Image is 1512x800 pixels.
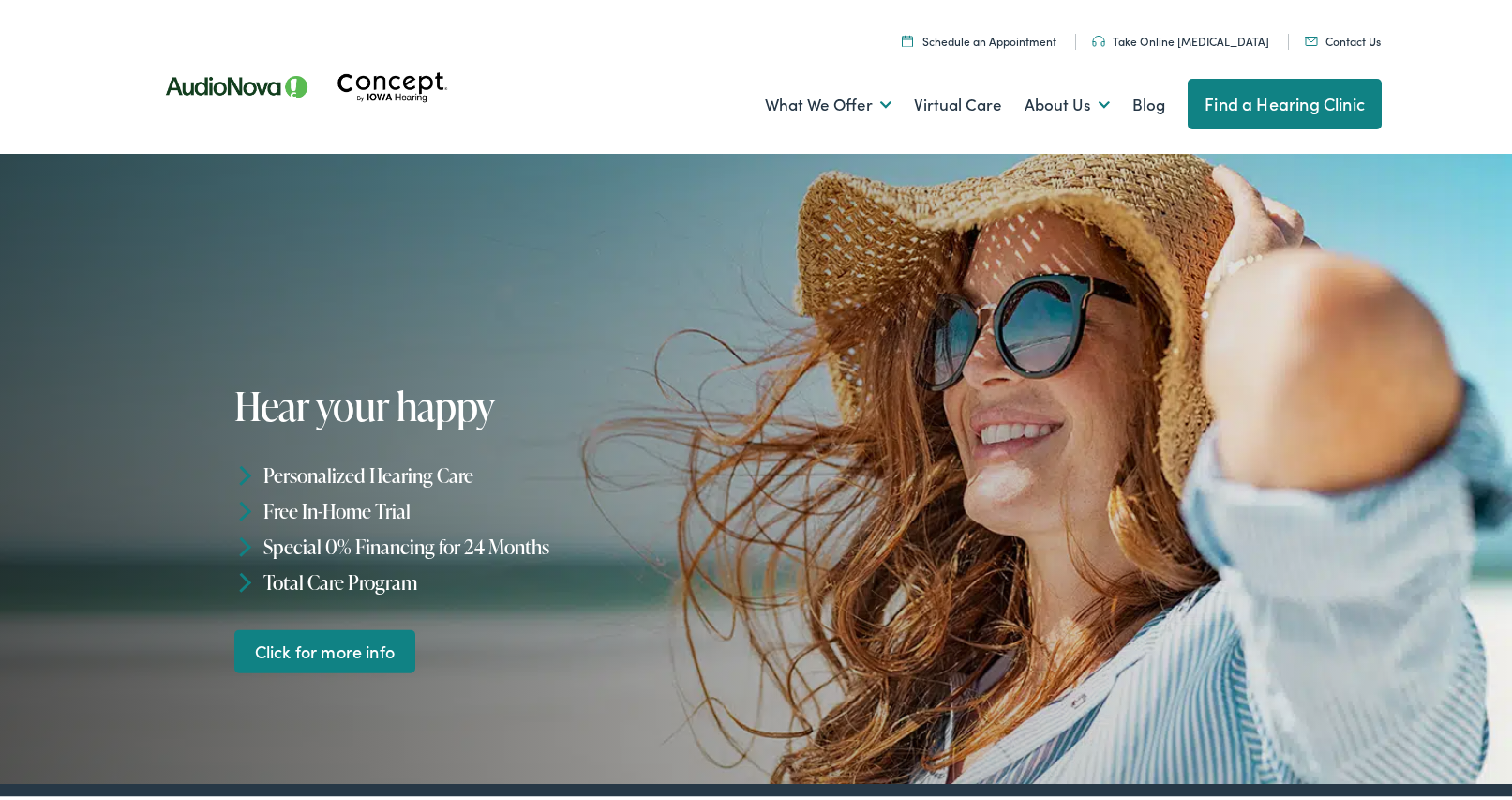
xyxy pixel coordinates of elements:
[914,67,1002,136] a: Virtual Care
[1188,75,1382,126] a: Find a Hearing Clinic
[902,29,1056,45] a: Schedule an Appointment
[234,454,764,490] li: Personalized Hearing Care
[765,67,891,136] a: What We Offer
[902,31,913,43] img: A calendar icon to schedule an appointment at Concept by Iowa Hearing.
[1025,67,1110,136] a: About Us
[1305,29,1381,45] a: Contact Us
[234,381,764,424] h1: Hear your happy
[1305,33,1318,42] img: utility icon
[234,560,764,596] li: Total Care Program
[234,490,764,525] li: Free In-Home Trial
[1132,67,1165,136] a: Blog
[234,626,415,670] a: Click for more info
[1092,32,1105,43] img: utility icon
[234,525,764,561] li: Special 0% Financing for 24 Months
[1092,29,1269,45] a: Take Online [MEDICAL_DATA]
